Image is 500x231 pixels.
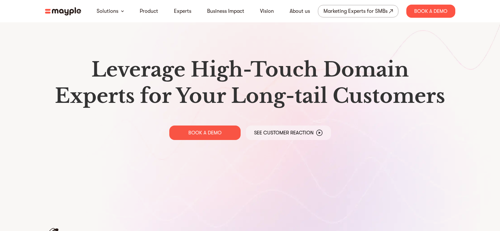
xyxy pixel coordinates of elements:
[246,126,331,140] a: See Customer Reaction
[254,129,314,136] p: See Customer Reaction
[260,7,274,15] a: Vision
[169,126,241,140] a: BOOK A DEMO
[188,129,222,136] p: BOOK A DEMO
[207,7,244,15] a: Business Impact
[97,7,118,15] a: Solutions
[318,5,398,17] a: Marketing Experts for SMBs
[140,7,158,15] a: Product
[290,7,310,15] a: About us
[406,5,455,18] div: Book A Demo
[121,10,124,12] img: arrow-down
[50,57,450,109] h1: Leverage High-Touch Domain Experts for Your Long-tail Customers
[45,7,81,15] img: mayple-logo
[174,7,191,15] a: Experts
[323,7,388,16] div: Marketing Experts for SMBs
